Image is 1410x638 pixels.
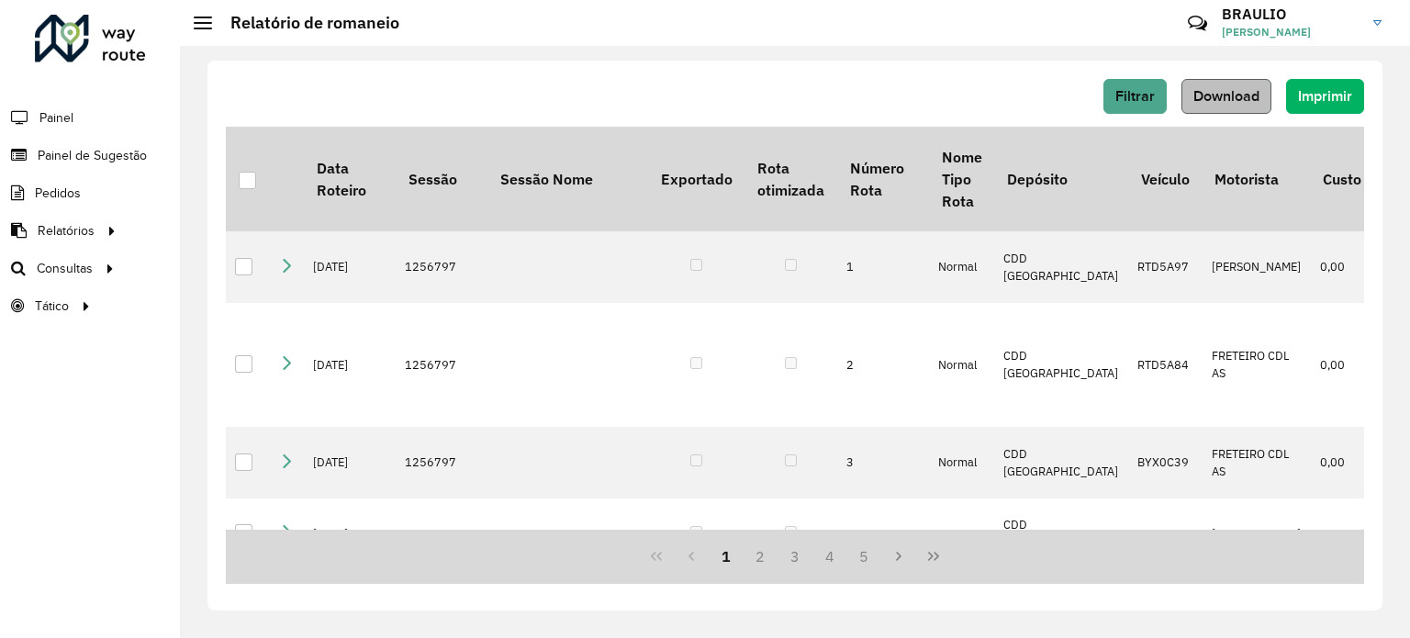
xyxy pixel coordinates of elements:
[38,146,147,165] span: Painel de Sugestão
[396,231,487,303] td: 1256797
[1128,498,1202,570] td: FWV6G35
[1203,127,1311,231] th: Motorista
[994,427,1128,498] td: CDD [GEOGRAPHIC_DATA]
[1311,498,1374,570] td: 0,00
[929,498,994,570] td: Normal
[1311,303,1374,427] td: 0,00
[1222,6,1360,23] h3: BRAULIO
[837,303,929,427] td: 2
[1128,231,1202,303] td: RTD5A97
[396,427,487,498] td: 1256797
[1203,498,1311,570] td: [PERSON_NAME]
[837,231,929,303] td: 1
[743,539,778,574] button: 2
[709,539,744,574] button: 1
[1311,231,1374,303] td: 0,00
[837,427,929,498] td: 3
[304,231,396,303] td: [DATE]
[396,498,487,570] td: 1256797
[1222,24,1360,40] span: [PERSON_NAME]
[837,127,929,231] th: Número Rota
[994,127,1128,231] th: Depósito
[1128,127,1202,231] th: Veículo
[916,539,951,574] button: Last Page
[881,539,916,574] button: Next Page
[1181,79,1271,114] button: Download
[929,231,994,303] td: Normal
[1128,303,1202,427] td: RTD5A84
[1311,427,1374,498] td: 0,00
[1203,427,1311,498] td: FRETEIRO CDL AS
[929,303,994,427] td: Normal
[1203,231,1311,303] td: [PERSON_NAME]
[396,127,487,231] th: Sessão
[1178,4,1217,43] a: Contato Rápido
[304,303,396,427] td: [DATE]
[1193,88,1259,104] span: Download
[38,221,95,241] span: Relatórios
[929,427,994,498] td: Normal
[1298,88,1352,104] span: Imprimir
[37,259,93,278] span: Consultas
[212,13,399,33] h2: Relatório de romaneio
[487,127,648,231] th: Sessão Nome
[396,303,487,427] td: 1256797
[1203,303,1311,427] td: FRETEIRO CDL AS
[778,539,812,574] button: 3
[744,127,836,231] th: Rota otimizada
[304,427,396,498] td: [DATE]
[1115,88,1155,104] span: Filtrar
[837,498,929,570] td: 4
[648,127,744,231] th: Exportado
[994,498,1128,570] td: CDD [GEOGRAPHIC_DATA]
[304,127,396,231] th: Data Roteiro
[1286,79,1364,114] button: Imprimir
[39,108,73,128] span: Painel
[994,231,1128,303] td: CDD [GEOGRAPHIC_DATA]
[994,303,1128,427] td: CDD [GEOGRAPHIC_DATA]
[35,297,69,316] span: Tático
[847,539,882,574] button: 5
[35,184,81,203] span: Pedidos
[304,498,396,570] td: [DATE]
[812,539,847,574] button: 4
[1311,127,1374,231] th: Custo
[1103,79,1167,114] button: Filtrar
[929,127,994,231] th: Nome Tipo Rota
[1128,427,1202,498] td: BYX0C39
